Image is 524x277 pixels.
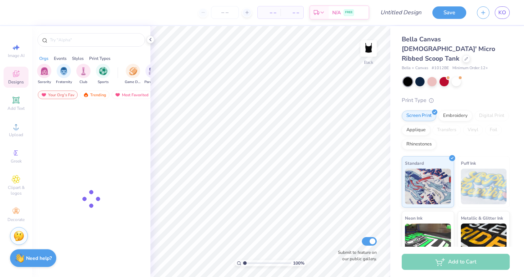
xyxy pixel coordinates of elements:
[402,111,436,121] div: Screen Print
[402,65,428,71] span: Bella + Canvas
[60,67,68,75] img: Fraternity Image
[56,79,72,85] span: Fraternity
[463,125,483,135] div: Vinyl
[461,169,507,204] img: Puff Ink
[96,64,110,85] div: filter for Sports
[495,6,510,19] a: KO
[361,41,376,56] img: Back
[56,64,72,85] button: filter button
[293,260,304,266] span: 100 %
[80,91,109,99] div: Trending
[4,185,29,196] span: Clipart & logos
[83,92,89,97] img: trending.gif
[54,55,67,62] div: Events
[49,36,140,43] input: Try "Alpha"
[96,64,110,85] button: filter button
[99,67,107,75] img: Sports Image
[7,106,25,111] span: Add Text
[332,9,341,16] span: N/A
[402,35,495,63] span: Bella Canvas [DEMOGRAPHIC_DATA]' Micro Ribbed Scoop Tank
[334,249,377,262] label: Submit to feature on our public gallery.
[438,111,472,121] div: Embroidery
[39,55,48,62] div: Orgs
[285,9,299,16] span: – –
[485,125,502,135] div: Foil
[9,132,23,138] span: Upload
[89,55,111,62] div: Print Types
[112,91,152,99] div: Most Favorited
[115,92,120,97] img: most_fav.gif
[474,111,509,121] div: Digital Print
[8,53,25,58] span: Image AI
[129,67,137,75] img: Game Day Image
[345,10,353,15] span: FREE
[364,59,373,66] div: Back
[76,64,91,85] button: filter button
[125,64,141,85] button: filter button
[405,214,422,222] span: Neon Ink
[432,65,449,71] span: # 1012BE
[125,79,141,85] span: Game Day
[432,125,461,135] div: Transfers
[7,217,25,222] span: Decorate
[402,125,430,135] div: Applique
[461,214,503,222] span: Metallic & Glitter Ink
[262,9,276,16] span: – –
[498,9,506,17] span: KO
[405,159,424,167] span: Standard
[98,79,109,85] span: Sports
[72,55,84,62] div: Styles
[461,224,507,259] img: Metallic & Glitter Ink
[432,6,466,19] button: Save
[38,91,78,99] div: Your Org's Fav
[8,79,24,85] span: Designs
[405,224,451,259] img: Neon Ink
[149,67,157,75] img: Parent's Weekend Image
[402,96,510,104] div: Print Type
[402,139,436,150] div: Rhinestones
[38,79,51,85] span: Sorority
[461,159,476,167] span: Puff Ink
[26,255,52,262] strong: Need help?
[211,6,239,19] input: – –
[452,65,488,71] span: Minimum Order: 12 +
[11,158,22,164] span: Greek
[76,64,91,85] div: filter for Club
[125,64,141,85] div: filter for Game Day
[56,64,72,85] div: filter for Fraternity
[144,79,161,85] span: Parent's Weekend
[79,79,87,85] span: Club
[40,67,48,75] img: Sorority Image
[144,64,161,85] div: filter for Parent's Weekend
[41,92,47,97] img: most_fav.gif
[375,5,427,20] input: Untitled Design
[37,64,51,85] button: filter button
[37,64,51,85] div: filter for Sorority
[79,67,87,75] img: Club Image
[144,64,161,85] button: filter button
[405,169,451,204] img: Standard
